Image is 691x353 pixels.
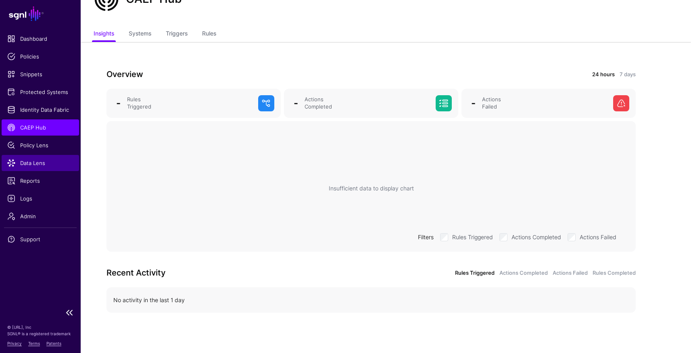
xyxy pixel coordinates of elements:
a: Insights [94,27,114,42]
div: Rules Triggered [124,96,255,111]
a: Patents [46,341,61,346]
a: Admin [2,208,79,224]
a: Privacy [7,341,22,346]
label: Rules Triggered [452,232,493,241]
span: Policy Lens [7,141,73,149]
span: Reports [7,177,73,185]
a: Data Lens [2,155,79,171]
div: No activity in the last 1 day [113,296,629,304]
span: Data Lens [7,159,73,167]
a: Policy Lens [2,137,79,153]
span: Identity Data Fabric [7,106,73,114]
a: Actions Completed [499,269,548,277]
span: Policies [7,52,73,61]
p: © [URL], Inc [7,324,73,330]
a: Rules Completed [593,269,636,277]
h3: Recent Activity [106,266,366,279]
a: SGNL [5,5,76,23]
span: - [471,97,476,109]
a: Protected Systems [2,84,79,100]
span: Snippets [7,70,73,78]
a: Triggers [166,27,188,42]
a: Snippets [2,66,79,82]
div: Actions Failed [479,96,610,111]
div: Filters [415,233,437,241]
a: Rules [202,27,216,42]
a: 7 days [620,71,636,79]
a: Rules Triggered [455,269,495,277]
a: Reports [2,173,79,189]
div: Insufficient data to display chart [329,184,414,192]
span: - [294,97,298,109]
span: Admin [7,212,73,220]
a: Logs [2,190,79,207]
span: CAEP Hub [7,123,73,132]
a: Actions Failed [553,269,588,277]
a: Systems [129,27,151,42]
a: Policies [2,48,79,65]
a: CAEP Hub [2,119,79,136]
label: Actions Failed [580,232,616,241]
label: Actions Completed [511,232,561,241]
a: Identity Data Fabric [2,102,79,118]
p: SGNL® is a registered trademark [7,330,73,337]
a: 24 hours [592,71,615,79]
span: - [116,97,121,109]
a: Dashboard [2,31,79,47]
a: Terms [28,341,40,346]
h3: Overview [106,68,366,81]
span: Protected Systems [7,88,73,96]
span: Dashboard [7,35,73,43]
span: Logs [7,194,73,203]
div: Actions Completed [301,96,432,111]
span: Support [7,235,73,243]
